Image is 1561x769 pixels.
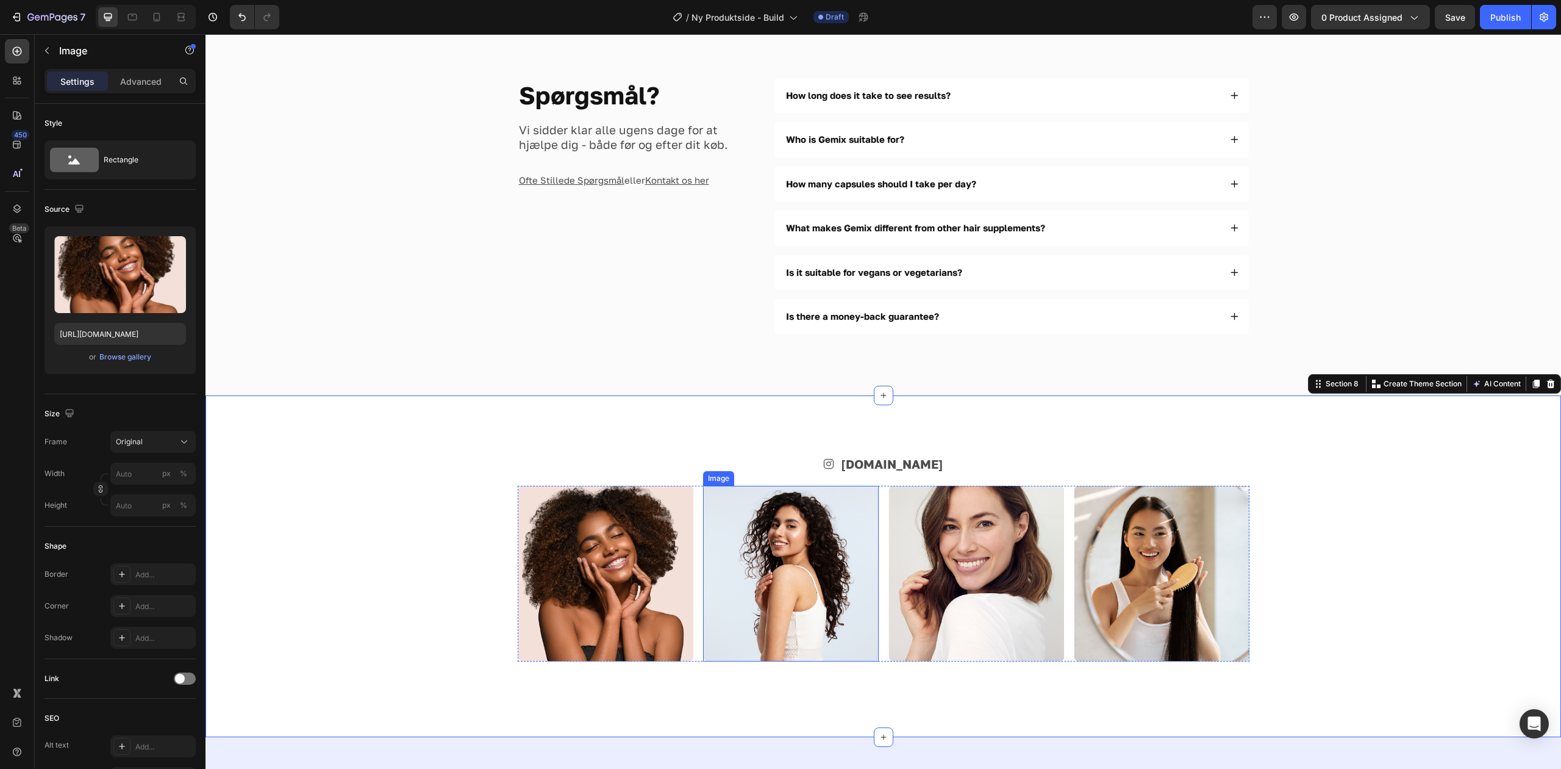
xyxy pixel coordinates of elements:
[500,439,526,450] div: Image
[1490,11,1521,24] div: Publish
[230,5,279,29] div: Undo/Redo
[162,500,171,511] div: px
[312,44,550,78] h2: Spørgsmål?
[159,466,174,481] button: %
[180,468,187,479] div: %
[1118,344,1156,355] div: Section 8
[498,452,673,627] img: i2.png
[1480,5,1531,29] button: Publish
[580,233,757,245] p: Is it suitable for vegans or vegetarians?
[116,436,143,447] span: Original
[868,452,1044,627] img: i4.png
[580,144,771,156] p: How many capsules should I take per day?
[1445,12,1465,23] span: Save
[1520,709,1549,738] div: Open Intercom Messenger
[691,11,784,24] span: Ny Produktside - Build
[110,463,196,485] input: px%
[45,740,69,751] div: Alt text
[1311,5,1430,29] button: 0 product assigned
[59,43,163,58] p: Image
[1435,5,1475,29] button: Save
[80,10,85,24] p: 7
[176,498,191,513] button: px
[120,75,162,88] p: Advanced
[1321,11,1402,24] span: 0 product assigned
[162,468,171,479] div: px
[45,569,68,580] div: Border
[99,351,152,363] button: Browse gallery
[89,350,96,364] span: or
[159,498,174,513] button: %
[180,500,187,511] div: %
[313,88,549,118] p: Vi sidder klar alle ugens dage for at hjælpe dig - både før og efter dit køb.
[45,713,59,724] div: SEO
[686,11,689,24] span: /
[45,436,67,447] label: Frame
[45,500,67,511] label: Height
[1178,344,1256,355] p: Create Theme Section
[45,118,62,129] div: Style
[176,466,191,481] button: px
[205,34,1561,769] iframe: Design area
[580,56,745,68] p: How long does it take to see results?
[45,468,65,479] label: Width
[45,601,69,612] div: Corner
[580,188,840,200] p: What makes Gemix different from other hair supplements?
[99,352,151,363] div: Browse gallery
[45,406,77,422] div: Size
[9,223,29,233] div: Beta
[45,632,73,643] div: Shadow
[580,99,699,112] p: Who is Gemix suitable for?
[135,633,193,644] div: Add...
[634,422,739,437] div: Rich Text Editor. Editing area: main
[135,601,193,612] div: Add...
[60,75,95,88] p: Settings
[110,494,196,516] input: px%
[135,742,193,753] div: Add...
[5,5,91,29] button: 7
[45,201,87,218] div: Source
[580,276,734,289] p: Is there a money-back guarantee?
[313,140,549,153] p: eller
[135,569,193,580] div: Add...
[45,541,66,552] div: Shape
[313,140,419,151] a: Ofte Stillede Spørgsmål
[12,130,29,140] div: 450
[683,452,859,627] img: i3.png
[104,146,178,174] div: Rectangle
[110,431,196,453] button: Original
[45,673,59,684] div: Link
[440,140,504,151] a: Kontakt os her
[54,323,186,345] input: https://example.com/image.jpg
[635,422,738,437] a: [DOMAIN_NAME]
[54,236,186,313] img: preview-image
[826,12,844,23] span: Draft
[312,452,488,627] img: i1.png
[1264,342,1318,357] button: AI Content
